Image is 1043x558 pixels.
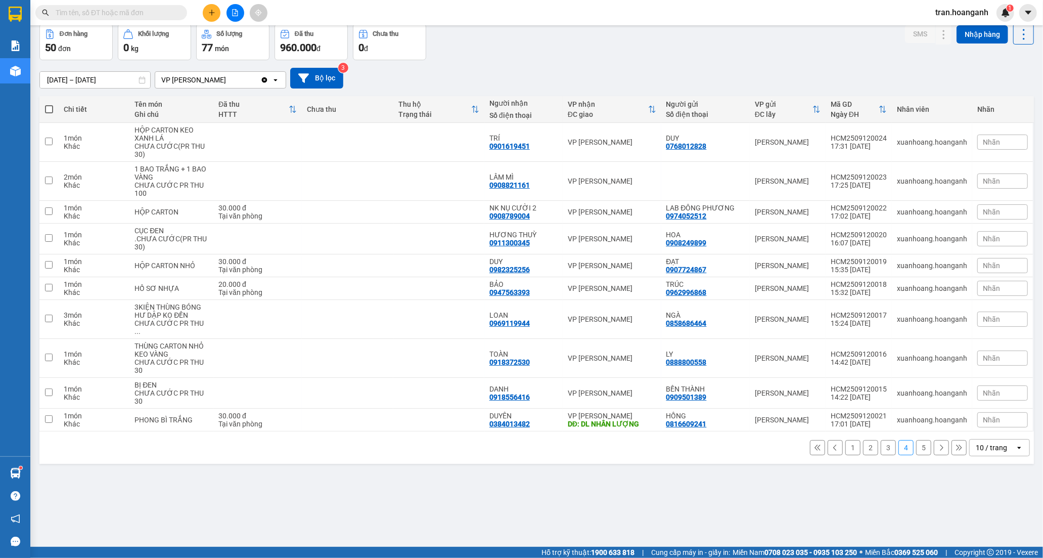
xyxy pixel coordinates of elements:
[831,212,887,220] div: 17:02 [DATE]
[202,41,213,54] span: 77
[831,266,887,274] div: 15:35 [DATE]
[11,491,20,501] span: question-circle
[218,257,297,266] div: 30.000 đ
[134,284,208,292] div: HỒ SƠ NHỰA
[755,100,812,108] div: VP gửi
[755,354,821,362] div: [PERSON_NAME]
[64,239,125,247] div: Khác
[755,284,821,292] div: [PERSON_NAME]
[97,31,178,44] div: TÀI
[218,280,297,288] div: 20.000 đ
[489,288,530,296] div: 0947563393
[957,25,1008,44] button: Nhập hàng
[58,45,71,53] span: đơn
[983,315,1000,323] span: Nhãn
[666,358,707,366] div: 0888800558
[338,63,348,73] sup: 3
[755,262,821,270] div: [PERSON_NAME]
[307,105,388,113] div: Chưa thu
[134,342,208,358] div: THÙNG CARTON NHỎ KEO VÀNG
[218,412,297,420] div: 30.000 đ
[897,284,967,292] div: xuanhoang.hoanganh
[250,4,267,22] button: aim
[666,311,745,319] div: NGÀ
[64,350,125,358] div: 1 món
[134,100,208,108] div: Tên món
[568,138,656,146] div: VP [PERSON_NAME]
[218,100,289,108] div: Đã thu
[591,548,634,556] strong: 1900 633 818
[897,354,967,362] div: xuanhoang.hoanganh
[134,235,208,251] div: .CHƯA CƯỚC(PR THU 30)
[831,319,887,327] div: 15:24 [DATE]
[568,262,656,270] div: VP [PERSON_NAME]
[489,350,558,358] div: TOÀN
[568,315,656,323] div: VP [PERSON_NAME]
[898,440,914,455] button: 4
[897,235,967,243] div: xuanhoang.hoanganh
[831,358,887,366] div: 14:42 [DATE]
[138,30,169,37] div: Khối lượng
[134,416,208,424] div: PHONG BÌ TRẮNG
[666,350,745,358] div: LY
[1008,5,1012,12] span: 1
[60,30,87,37] div: Đơn hàng
[226,4,244,22] button: file-add
[666,231,745,239] div: HOA
[118,24,191,60] button: Khối lượng0kg
[134,126,208,142] div: HỘP CARTON KEO XANH LÁ
[563,96,661,123] th: Toggle SortBy
[863,440,878,455] button: 2
[489,239,530,247] div: 0911300345
[218,212,297,220] div: Tại văn phòng
[64,173,125,181] div: 2 món
[983,354,1000,362] span: Nhãn
[568,235,656,243] div: VP [PERSON_NAME]
[11,537,20,546] span: message
[831,420,887,428] div: 17:01 [DATE]
[134,381,208,389] div: BỊ ĐEN
[977,105,1028,113] div: Nhãn
[489,204,558,212] div: NK NỤ CƯỜI 2
[666,393,707,401] div: 0909501389
[134,389,208,405] div: CHƯA CƯỚC PR THU 30
[666,134,745,142] div: DUY
[831,393,887,401] div: 14:22 [DATE]
[568,354,656,362] div: VP [PERSON_NAME]
[218,110,289,118] div: HTTT
[134,311,208,335] div: HƯ DẬP KO ĐỀN CHƯA CƯỚC PR THU 120
[916,440,931,455] button: 5
[831,385,887,393] div: HCM2509120015
[295,30,313,37] div: Đã thu
[666,266,707,274] div: 0907724867
[927,6,996,19] span: tran.hoanganh
[227,75,228,85] input: Selected VP Phan Rang.
[134,142,208,158] div: CHƯA CƯỚC(PR THU 30)
[489,358,530,366] div: 0918372530
[976,443,1007,453] div: 10 / trang
[64,412,125,420] div: 1 món
[831,280,887,288] div: HCM2509120018
[489,385,558,393] div: DANH
[42,9,49,16] span: search
[831,288,887,296] div: 15:32 [DATE]
[64,257,125,266] div: 1 món
[10,66,21,76] img: warehouse-icon
[750,96,826,123] th: Toggle SortBy
[134,227,208,235] div: CỤC ĐEN
[983,208,1000,216] span: Nhãn
[489,412,558,420] div: DUYÊN
[983,262,1000,270] span: Nhãn
[831,231,887,239] div: HCM2509120020
[489,181,530,189] div: 0908821161
[393,96,484,123] th: Toggle SortBy
[666,110,745,118] div: Số điện thoại
[755,235,821,243] div: [PERSON_NAME]
[881,440,896,455] button: 3
[897,262,967,270] div: xuanhoang.hoanganh
[987,549,994,556] span: copyright
[358,41,364,54] span: 0
[831,110,879,118] div: Ngày ĐH
[755,389,821,397] div: [PERSON_NAME]
[64,288,125,296] div: Khác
